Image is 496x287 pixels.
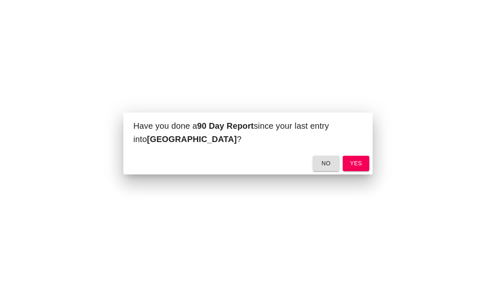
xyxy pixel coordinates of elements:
[319,158,333,169] span: no
[133,121,329,144] span: Have you done a since your last entry into ?
[197,121,253,130] b: 90 Day Report
[349,158,363,169] span: yes
[343,156,369,171] button: yes
[147,135,237,144] b: [GEOGRAPHIC_DATA]
[313,156,339,171] button: no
